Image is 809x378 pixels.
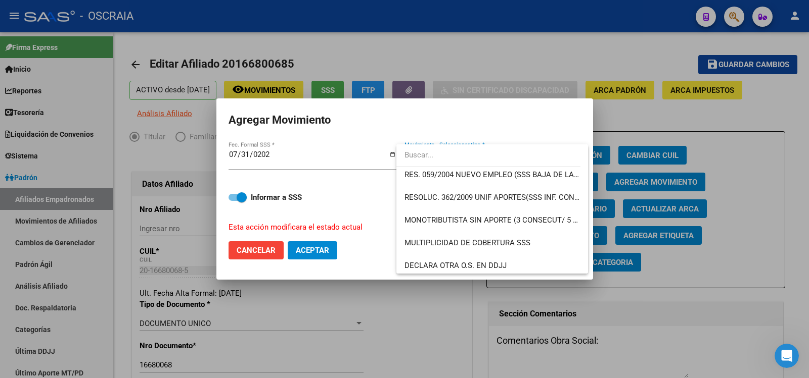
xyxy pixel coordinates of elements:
[404,238,530,247] span: MULTIPLICIDAD DE COBERTURA SSS
[404,170,606,179] span: RES. 059/2004 NUEVO EMPLEO (SSS BAJA DE LA OPCION)
[404,261,507,270] span: DECLARA OTRA O.S. EN DDJJ
[775,344,799,368] iframe: Intercom live chat
[404,215,613,225] span: MONOTRIBUTISTA SIN APORTE (3 CONSECUT/ 5 ALTERNAD)
[404,193,602,202] span: RESOLUC. 362/2009 UNIF APORTES(SSS INF. CON BAJAS)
